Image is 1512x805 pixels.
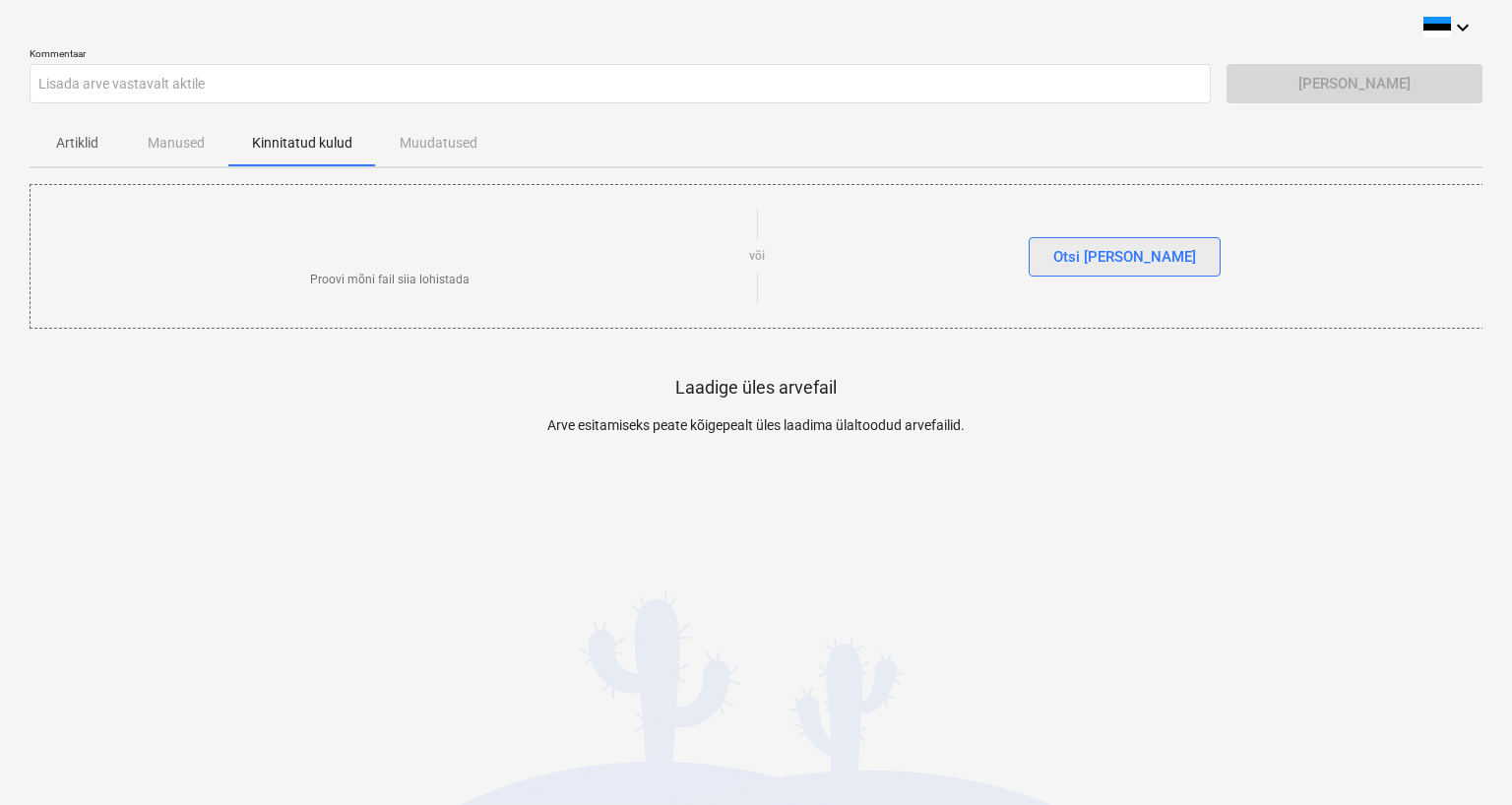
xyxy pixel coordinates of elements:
[393,415,1119,436] p: Arve esitamiseks peate kõigepealt üles laadima ülaltoodud arvefailid.
[30,47,1211,64] p: Kommentaar
[1029,237,1221,277] button: Otsi [PERSON_NAME]
[310,272,470,288] p: Proovi mõni fail siia lohistada
[1053,244,1196,270] div: Otsi [PERSON_NAME]
[53,133,100,154] p: Artiklid
[749,248,765,265] p: või
[30,184,1484,329] div: Proovi mõni fail siia lohistadavõiOtsi [PERSON_NAME]
[675,376,837,400] p: Laadige üles arvefail
[1451,16,1475,39] i: keyboard_arrow_down
[252,133,352,154] p: Kinnitatud kulud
